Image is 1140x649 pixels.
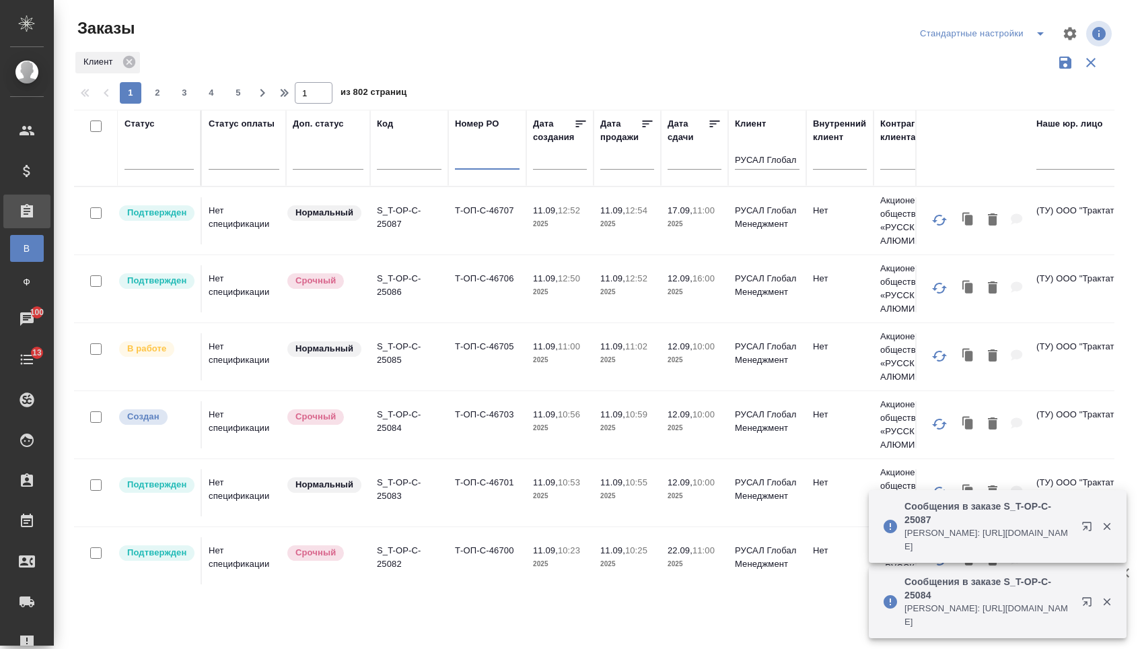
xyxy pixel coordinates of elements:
div: split button [917,23,1054,44]
p: Акционерное общество «РУССКИЙ АЛЮМИНИ... [880,398,945,452]
p: Нормальный [295,342,353,355]
p: [PERSON_NAME]: [URL][DOMAIN_NAME] [904,526,1073,553]
div: Внутренний клиент [813,117,867,144]
p: 2025 [600,489,654,503]
p: РУСАЛ Глобал Менеджмент [735,340,799,367]
p: Срочный [295,546,336,559]
p: Срочный [295,410,336,423]
td: Т-ОП-С-46701 [448,469,526,516]
p: 2025 [533,489,587,503]
td: Т-ОП-С-46703 [448,401,526,448]
div: Выставляет ПМ после принятия заказа от КМа [118,340,194,358]
p: Нормальный [295,206,353,219]
div: Статус по умолчанию для стандартных заказов [286,340,363,358]
p: 2025 [533,217,587,231]
div: Выставляется автоматически, если на указанный объем услуг необходимо больше времени в стандартном... [286,408,363,426]
td: Т-ОП-С-46706 [448,265,526,312]
div: Выставляется автоматически, если на указанный объем услуг необходимо больше времени в стандартном... [286,272,363,290]
p: Акционерное общество «РУССКИЙ АЛЮМИНИ... [880,262,945,316]
p: Акционерное общество «РУССКИЙ АЛЮМИНИ... [880,194,945,248]
div: Статус оплаты [209,117,275,131]
button: Открыть в новой вкладке [1073,513,1106,545]
div: Дата сдачи [668,117,708,144]
p: S_T-OP-C-25082 [377,544,441,571]
button: Обновить [923,408,956,440]
p: 2025 [533,353,587,367]
span: Настроить таблицу [1054,18,1086,50]
a: В [10,235,44,262]
p: S_T-OP-C-25085 [377,340,441,367]
p: 2025 [668,353,721,367]
p: Подтвержден [127,206,186,219]
p: Подтвержден [127,546,186,559]
p: 11:02 [625,341,647,351]
p: 12.09, [668,273,692,283]
p: S_T-OP-C-25086 [377,272,441,299]
p: 10:53 [558,477,580,487]
p: 11.09, [600,545,625,555]
span: 2 [147,86,168,100]
button: Сбросить фильтры [1078,50,1104,75]
p: РУСАЛ Глобал Менеджмент [735,408,799,435]
p: В работе [127,342,166,355]
span: 5 [227,86,249,100]
button: Закрыть [1093,520,1120,533]
span: 4 [201,86,222,100]
button: Обновить [923,272,956,304]
td: Нет спецификации [202,537,286,584]
p: 2025 [668,489,721,503]
td: Т-ОП-С-46705 [448,333,526,380]
p: 11:00 [692,205,715,215]
p: Нет [813,408,867,421]
p: 2025 [533,557,587,571]
p: S_T-OP-C-25087 [377,204,441,231]
button: Клонировать [956,479,981,506]
span: из 802 страниц [341,84,406,104]
div: Код [377,117,393,131]
p: Нет [813,204,867,217]
p: 11.09, [600,341,625,351]
p: РУСАЛ Глобал Менеджмент [735,272,799,299]
p: 2025 [600,217,654,231]
div: Статус по умолчанию для стандартных заказов [286,476,363,494]
div: Номер PO [455,117,499,131]
p: 12:54 [625,205,647,215]
button: Сохранить фильтры [1053,50,1078,75]
p: РУСАЛ Глобал Менеджмент [735,476,799,503]
p: 11.09, [533,205,558,215]
div: Статус по умолчанию для стандартных заказов [286,204,363,222]
p: Нет [813,340,867,353]
button: 2 [147,82,168,104]
p: S_T-OP-C-25083 [377,476,441,503]
p: 12.09, [668,409,692,419]
p: 11:00 [692,545,715,555]
td: Нет спецификации [202,333,286,380]
span: Посмотреть информацию [1086,21,1114,46]
p: 2025 [600,557,654,571]
p: Акционерное общество «РУССКИЙ АЛЮМИНИ... [880,466,945,520]
a: 100 [3,302,50,336]
p: Нормальный [295,478,353,491]
td: Нет спецификации [202,197,286,244]
p: [PERSON_NAME]: [URL][DOMAIN_NAME] [904,602,1073,629]
button: Открыть в новой вкладке [1073,588,1106,621]
button: Удалить [981,207,1004,234]
button: Удалить [981,479,1004,506]
p: S_T-OP-C-25084 [377,408,441,435]
span: В [17,242,37,255]
span: Ф [17,275,37,289]
p: 2025 [668,557,721,571]
p: 2025 [668,285,721,299]
td: Нет спецификации [202,401,286,448]
p: Нет [813,544,867,557]
div: Наше юр. лицо [1036,117,1103,131]
p: 2025 [600,421,654,435]
p: Клиент [83,55,118,69]
p: Срочный [295,274,336,287]
p: 12:52 [625,273,647,283]
p: 2025 [668,421,721,435]
p: 10:00 [692,409,715,419]
button: Удалить [981,343,1004,370]
button: Закрыть [1093,596,1120,608]
a: Ф [10,269,44,296]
